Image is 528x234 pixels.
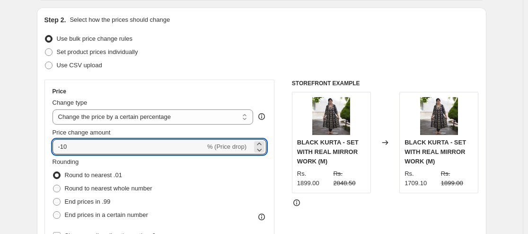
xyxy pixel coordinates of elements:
[65,171,122,179] span: Round to nearest .01
[257,112,266,121] div: help
[65,185,152,192] span: Round to nearest whole number
[405,169,437,188] div: Rs. 1709.10
[292,80,479,87] h6: STOREFRONT EXAMPLE
[53,139,205,154] input: -15
[297,169,330,188] div: Rs. 1899.00
[65,198,111,205] span: End prices in .99
[57,62,102,69] span: Use CSV upload
[405,139,466,165] span: BLACK KURTA - SET WITH REAL MIRROR WORK (M)
[44,15,66,25] h2: Step 2.
[57,35,132,42] span: Use bulk price change rules
[53,99,88,106] span: Change type
[53,88,66,95] h3: Price
[441,169,474,188] strike: Rs. 1899.00
[65,211,148,218] span: End prices in a certain number
[53,158,79,165] span: Rounding
[312,97,350,135] img: Photoroom-20250103_211109_80x.png
[57,48,138,55] span: Set product prices individually
[420,97,458,135] img: Photoroom-20250103_211109_80x.png
[333,169,366,188] strike: Rs. 2848.50
[297,139,359,165] span: BLACK KURTA - SET WITH REAL MIRROR WORK (M)
[207,143,246,150] span: % (Price drop)
[53,129,111,136] span: Price change amount
[70,15,170,25] p: Select how the prices should change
